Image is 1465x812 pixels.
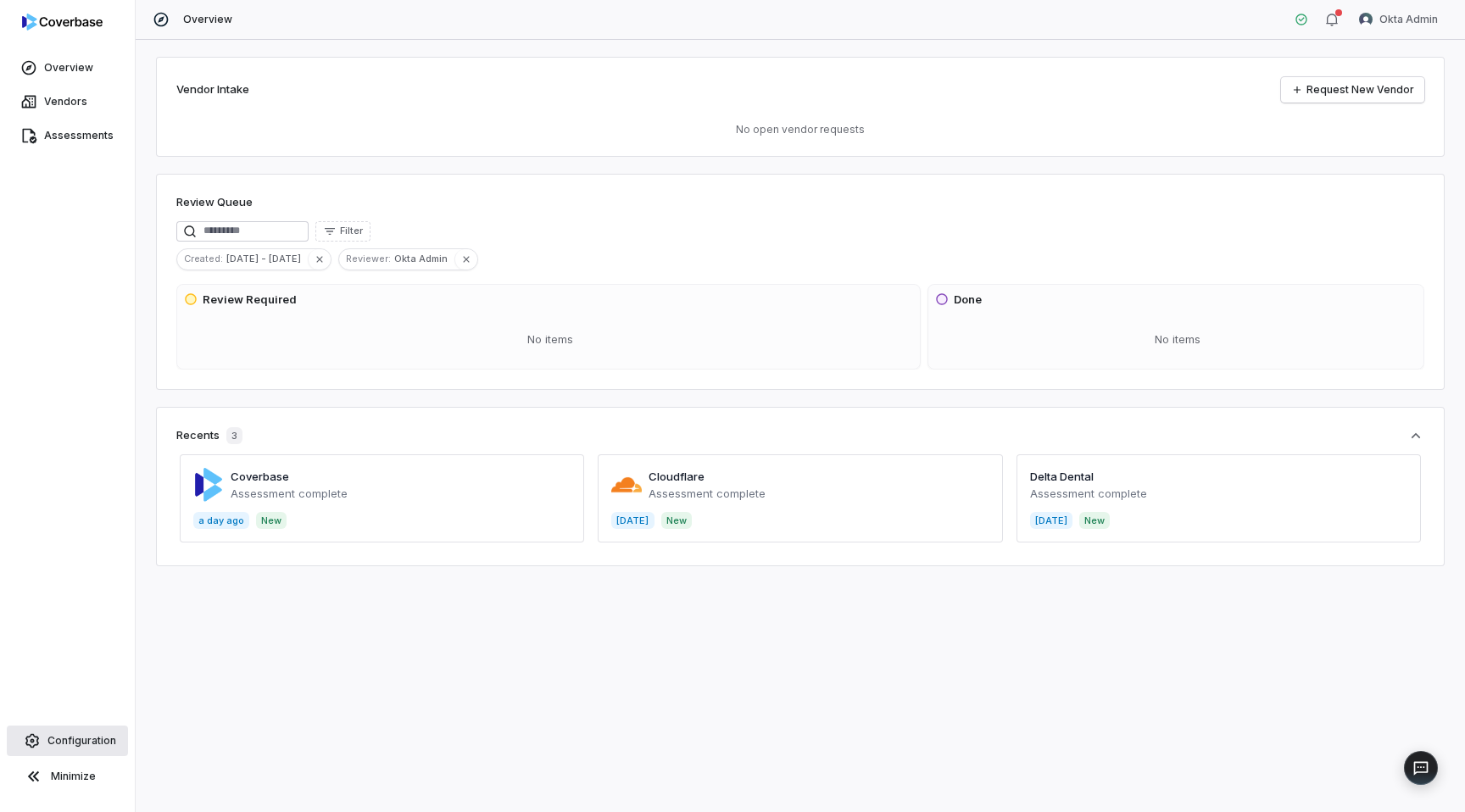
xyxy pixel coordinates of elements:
a: Overview [3,53,131,83]
button: Okta Admin avatarOkta Admin [1349,7,1448,32]
span: Configuration [47,734,116,748]
a: Cloudflare [649,470,705,483]
a: Request New Vendor [1281,77,1424,103]
span: Overview [44,61,93,75]
button: Minimize [7,759,128,793]
span: Assessments [44,129,114,142]
img: logo-D7KZi-bG.svg [22,14,103,31]
a: Delta Dental [1030,470,1094,483]
img: Okta Admin avatar [1359,13,1373,26]
span: [DATE] - [DATE] [226,251,308,266]
a: Vendors [3,86,131,117]
div: No items [184,318,916,362]
a: Coverbase [231,470,289,483]
h3: Review Required [203,292,297,309]
div: Recents [176,427,242,444]
a: Assessments [3,120,131,151]
a: Configuration [7,726,128,756]
p: No open vendor requests [176,123,1424,136]
span: Reviewer : [339,251,394,266]
h1: Review Queue [176,194,253,211]
h2: Vendor Intake [176,81,249,98]
span: Okta Admin [1379,13,1438,26]
button: Recents3 [176,427,1424,444]
span: Minimize [51,770,96,783]
span: Vendors [44,95,87,108]
span: Created : [177,251,226,266]
span: 3 [226,427,242,444]
span: Okta Admin [394,251,454,266]
span: Filter [340,225,363,237]
h3: Done [954,292,982,309]
span: Overview [183,13,232,26]
div: No items [935,318,1420,362]
button: Filter [315,221,370,242]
